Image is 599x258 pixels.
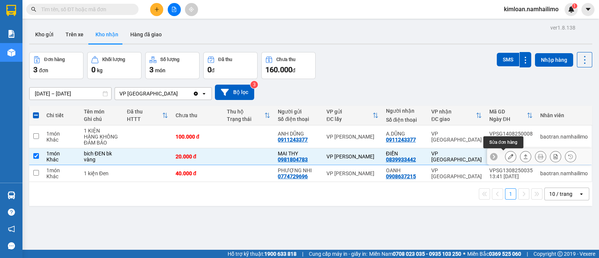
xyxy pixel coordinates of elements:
div: Giao hàng [520,151,531,162]
div: ANH DŨNG [278,131,319,137]
button: plus [150,3,163,16]
div: Người nhận [386,108,424,114]
div: 10 / trang [549,190,572,198]
svg: open [578,191,584,197]
div: MAI THY [278,151,319,157]
button: file-add [168,3,181,16]
button: Đơn hàng3đơn [29,52,83,79]
div: 1 KIỆN [84,128,119,134]
div: 1 món [46,131,76,137]
sup: 1 [572,3,577,9]
span: Cung cấp máy in - giấy in: [309,250,367,258]
span: đ [212,67,215,73]
div: Khối lượng [102,57,125,62]
div: Khác [46,157,76,163]
div: Mã GD [489,109,527,115]
div: VP nhận [431,109,476,115]
button: Chưa thu160.000đ [261,52,316,79]
img: warehouse-icon [7,49,15,57]
span: kimloan.namhailimo [498,4,565,14]
button: Trên xe [60,25,89,43]
img: solution-icon [7,30,15,38]
th: Toggle SortBy [323,106,382,125]
span: CC : [70,50,81,58]
div: 0981804783 [278,157,308,163]
svg: Clear value [193,91,199,97]
div: A.DŨNG [72,24,148,33]
div: 13:41 [DATE] [489,173,533,179]
button: Hàng đã giao [124,25,168,43]
button: Kho nhận [89,25,124,43]
div: 100.000 [70,48,148,59]
button: Đã thu0đ [203,52,258,79]
div: 20.000 đ [176,154,219,160]
div: 0908637215 [386,173,416,179]
img: warehouse-icon [7,191,15,199]
span: | [527,250,528,258]
div: ĐIỀN [386,151,424,157]
sup: 3 [250,81,258,88]
div: Sửa đơn hàng [483,136,523,148]
div: OANH [386,167,424,173]
div: VP [GEOGRAPHIC_DATA] [431,151,482,163]
div: baotran.namhailimo [540,134,588,140]
span: 0 [91,65,95,74]
div: Đơn hàng [44,57,65,62]
div: Đã thu [127,109,162,115]
div: Số điện thoại [278,116,319,122]
div: VP [GEOGRAPHIC_DATA] [119,90,178,97]
div: Thu hộ [227,109,265,115]
div: Ghi chú [84,116,119,122]
div: ANH DŨNG [6,24,66,33]
div: 1 kiện Đen [84,170,119,176]
span: caret-down [585,6,592,13]
button: Số lượng3món [145,52,200,79]
div: Số điện thoại [386,117,424,123]
div: PHƯỢNG NHI [278,167,319,173]
div: ĐC lấy [326,116,373,122]
img: logo-vxr [6,5,16,16]
div: 0911243377 [386,137,416,143]
button: Bộ lọc [215,85,254,100]
div: ĐC giao [431,116,476,122]
div: Khác [46,137,76,143]
span: 1 [573,3,576,9]
span: đơn [39,67,48,73]
span: notification [8,225,15,233]
button: aim [185,3,198,16]
div: Trạng thái [227,116,265,122]
div: 1 món [46,167,76,173]
span: plus [154,7,159,12]
div: 0839933442 [386,157,416,163]
div: 0911243377 [72,33,148,44]
input: Select a date range. [30,88,111,100]
th: Toggle SortBy [123,106,172,125]
div: VP gửi [326,109,373,115]
span: file-add [171,7,177,12]
button: Khối lượng0kg [87,52,142,79]
th: Toggle SortBy [223,106,274,125]
div: Khác [46,173,76,179]
div: Chưa thu [176,112,219,118]
div: A.DŨNG [386,131,424,137]
span: search [31,7,36,12]
div: ver 1.8.138 [550,24,575,32]
div: Chưa thu [276,57,295,62]
div: Người gửi [278,109,319,115]
div: VP [GEOGRAPHIC_DATA] [431,167,482,179]
div: Chi tiết [46,112,76,118]
span: Gửi: [6,7,18,15]
div: 0911243377 [6,33,66,44]
span: question-circle [8,209,15,216]
button: Kho gửi [29,25,60,43]
strong: 1900 633 818 [264,251,297,257]
div: 0911243377 [278,137,308,143]
div: Nhân viên [540,112,588,118]
div: Sửa đơn hàng [505,151,516,162]
div: Ngày ĐH [489,116,527,122]
div: VP [GEOGRAPHIC_DATA] [72,6,148,24]
span: Miền Bắc [467,250,521,258]
span: ⚪️ [463,252,465,255]
strong: 0369 525 060 [489,251,521,257]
